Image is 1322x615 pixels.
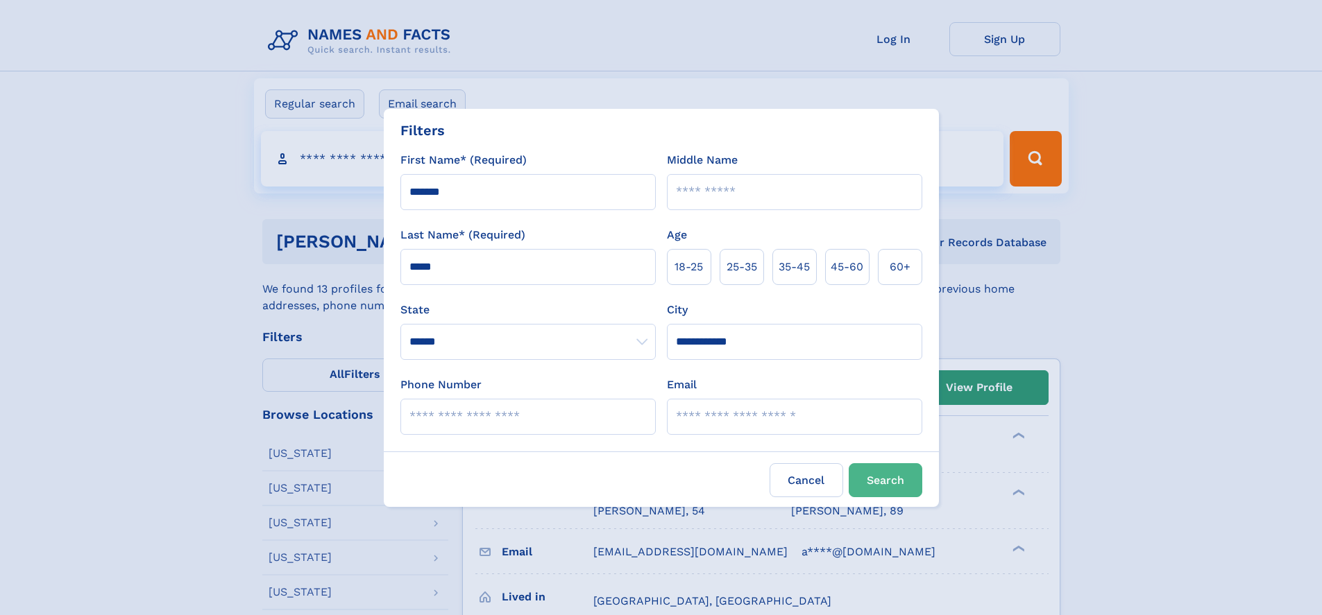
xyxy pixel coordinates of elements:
[667,376,697,393] label: Email
[667,227,687,243] label: Age
[667,302,688,318] label: City
[400,120,445,141] div: Filters
[400,227,525,243] label: Last Name* (Required)
[667,152,738,168] label: Middle Name
[400,376,482,393] label: Phone Number
[779,259,810,275] span: 35‑45
[400,152,527,168] label: First Name* (Required)
[890,259,910,275] span: 60+
[675,259,703,275] span: 18‑25
[831,259,863,275] span: 45‑60
[727,259,757,275] span: 25‑35
[849,463,922,497] button: Search
[770,463,843,497] label: Cancel
[400,302,656,318] label: State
